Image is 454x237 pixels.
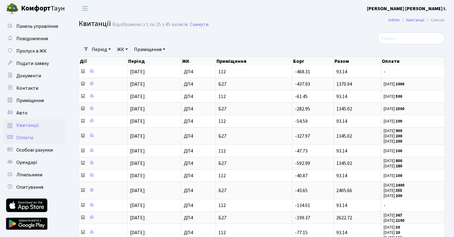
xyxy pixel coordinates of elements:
[396,218,404,223] b: 2100
[3,70,65,82] a: Документи
[132,44,168,55] a: Приміщення
[16,122,39,129] span: Квитанції
[295,187,308,194] span: -43.65
[295,133,310,140] span: -327.97
[21,3,65,14] span: Таун
[3,107,65,119] a: Авто
[16,72,41,79] span: Документи
[295,172,308,179] span: -40.87
[115,44,130,55] a: ЖК
[295,93,308,100] span: -61.45
[184,215,213,220] span: ДП4
[396,139,402,144] b: 200
[396,213,402,218] b: 367
[384,158,402,164] small: [DATE]:
[218,203,290,208] span: 112
[218,106,290,111] span: Б27
[16,171,42,178] span: Лічильники
[384,213,402,218] small: [DATE]:
[367,5,447,12] a: [PERSON_NAME] [PERSON_NAME] І.
[406,17,424,23] a: Квитанції
[184,119,213,124] span: ДП4
[384,148,402,154] small: [DATE]:
[216,57,292,66] th: Приміщення
[184,173,213,178] span: ДП4
[218,215,290,220] span: Б27
[336,93,347,100] span: 93.14
[3,32,65,45] a: Повідомлення
[384,81,404,87] small: [DATE]:
[396,148,402,154] b: 100
[218,230,290,235] span: 112
[396,118,402,124] b: 100
[381,57,445,66] th: Оплати
[130,106,145,112] span: [DATE]
[130,148,145,154] span: [DATE]
[218,69,290,74] span: 112
[384,203,442,208] span: -
[3,20,65,32] a: Панель управління
[3,45,65,57] a: Пропуск в ЖК
[3,82,65,94] a: Контакти
[388,17,400,23] a: Admin
[295,202,310,209] span: -134.01
[16,35,48,42] span: Повідомлення
[384,173,402,179] small: [DATE]:
[336,118,347,125] span: 93.14
[295,229,308,236] span: -77.15
[396,128,402,134] b: 900
[79,18,111,29] span: Квитанції
[295,68,310,75] span: -468.31
[184,188,213,193] span: ДП4
[396,106,404,112] b: 1500
[3,144,65,156] a: Особові рахунки
[295,106,310,112] span: -282.95
[396,183,404,188] b: 2400
[396,188,402,193] b: 355
[218,149,290,153] span: 112
[336,187,352,194] span: 2405.66
[181,57,216,66] th: ЖК
[16,85,38,92] span: Контакти
[218,173,290,178] span: 112
[384,183,404,188] small: [DATE]:
[16,134,33,141] span: Оплати
[112,22,189,28] div: Відображено з 1 по 25 з 45 записів.
[3,169,65,181] a: Лічильники
[396,230,400,235] b: 20
[184,106,213,111] span: ДП4
[295,214,310,221] span: -199.37
[218,188,290,193] span: Б27
[21,3,51,13] b: Комфорт
[396,163,402,169] b: 280
[184,230,213,235] span: ДП4
[384,118,402,124] small: [DATE]:
[218,119,290,124] span: 112
[3,94,65,107] a: Приміщення
[130,214,145,221] span: [DATE]
[384,218,404,223] small: [DATE]:
[130,81,145,88] span: [DATE]
[130,68,145,75] span: [DATE]
[16,184,43,191] span: Опитування
[295,148,308,154] span: -47.73
[16,147,53,153] span: Особові рахунки
[396,173,402,179] b: 100
[16,159,37,166] span: Орендарі
[3,131,65,144] a: Оплати
[218,161,290,166] span: Б27
[130,133,145,140] span: [DATE]
[3,181,65,193] a: Опитування
[130,172,145,179] span: [DATE]
[130,202,145,209] span: [DATE]
[336,106,352,112] span: 1345.02
[190,22,208,28] a: Скинути
[396,193,402,199] b: 200
[16,48,47,54] span: Пропуск в ЖК
[384,94,402,99] small: [DATE]:
[384,133,402,139] small: [DATE]:
[184,82,213,87] span: ДП4
[218,134,290,139] span: Б27
[130,93,145,100] span: [DATE]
